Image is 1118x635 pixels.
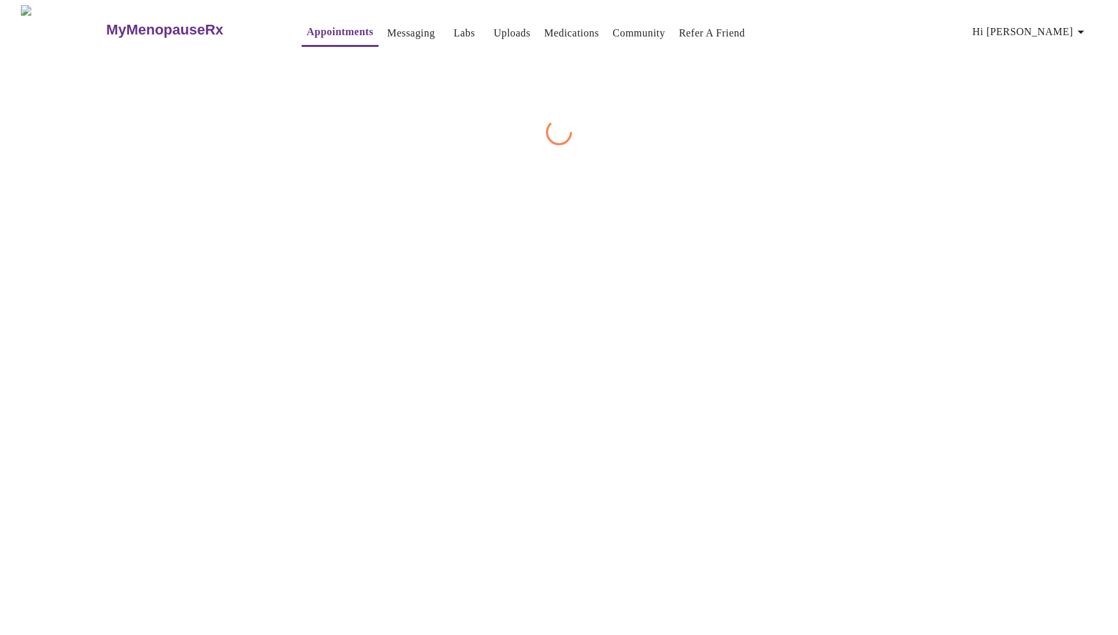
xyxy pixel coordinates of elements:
a: MyMenopauseRx [105,7,276,53]
a: Community [612,24,665,42]
button: Community [607,20,670,46]
a: Messaging [387,24,435,42]
a: Refer a Friend [679,24,745,42]
img: MyMenopauseRx Logo [21,5,105,54]
h3: MyMenopauseRx [106,21,223,38]
button: Refer a Friend [674,20,751,46]
button: Uploads [489,20,536,46]
button: Medications [539,20,604,46]
a: Uploads [494,24,531,42]
a: Medications [544,24,599,42]
button: Appointments [302,19,379,47]
span: Hi [PERSON_NAME] [973,23,1089,41]
a: Appointments [307,23,373,41]
button: Messaging [382,20,440,46]
button: Labs [444,20,485,46]
a: Labs [453,24,475,42]
button: Hi [PERSON_NAME] [967,19,1094,45]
